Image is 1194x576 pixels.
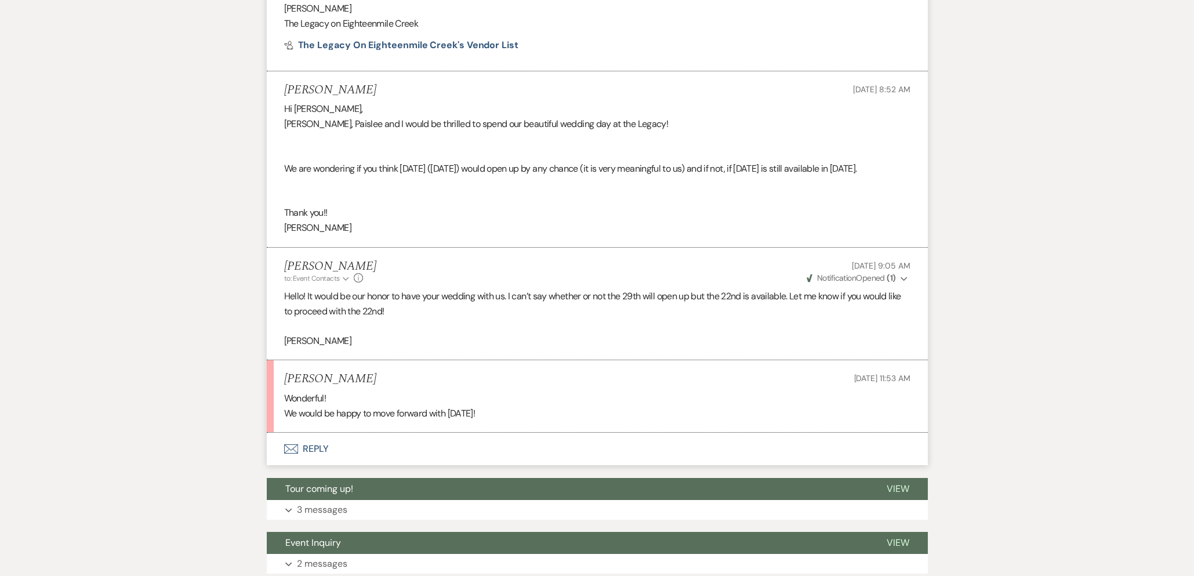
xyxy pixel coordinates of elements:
[284,334,910,349] p: [PERSON_NAME]
[868,532,928,554] button: View
[805,272,910,284] button: NotificationOpened (1)
[284,391,910,421] div: Wonderful! We would be happy to move forward with [DATE]!
[284,102,910,235] div: Hi [PERSON_NAME], [PERSON_NAME], Paislee and I would be thrilled to spend our beautiful wedding d...
[887,483,909,495] span: View
[284,372,376,386] h5: [PERSON_NAME]
[267,532,868,554] button: Event Inquiry
[868,478,928,500] button: View
[267,554,928,574] button: 2 messages
[267,433,928,465] button: Reply
[284,274,340,283] span: to: Event Contacts
[285,537,341,549] span: Event Inquiry
[284,259,376,274] h5: [PERSON_NAME]
[298,39,518,51] span: The Legacy on Eighteenmile Creek's Vendor List
[284,273,351,284] button: to: Event Contacts
[853,84,910,95] span: [DATE] 8:52 AM
[267,478,868,500] button: Tour coming up!
[887,273,895,283] strong: ( 1 )
[807,273,896,283] span: Opened
[284,83,376,97] h5: [PERSON_NAME]
[297,502,347,517] p: 3 messages
[284,41,518,50] a: The Legacy on Eighteenmile Creek's Vendor List
[852,260,910,271] span: [DATE] 9:05 AM
[267,500,928,520] button: 3 messages
[285,483,353,495] span: Tour coming up!
[284,16,910,31] p: The Legacy on Eighteenmile Creek
[817,273,856,283] span: Notification
[284,1,910,16] p: [PERSON_NAME]
[887,537,909,549] span: View
[284,289,910,318] p: Hello! It would be our honor to have your wedding with us. I can’t say whether or not the 29th wi...
[297,556,347,571] p: 2 messages
[854,373,910,383] span: [DATE] 11:53 AM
